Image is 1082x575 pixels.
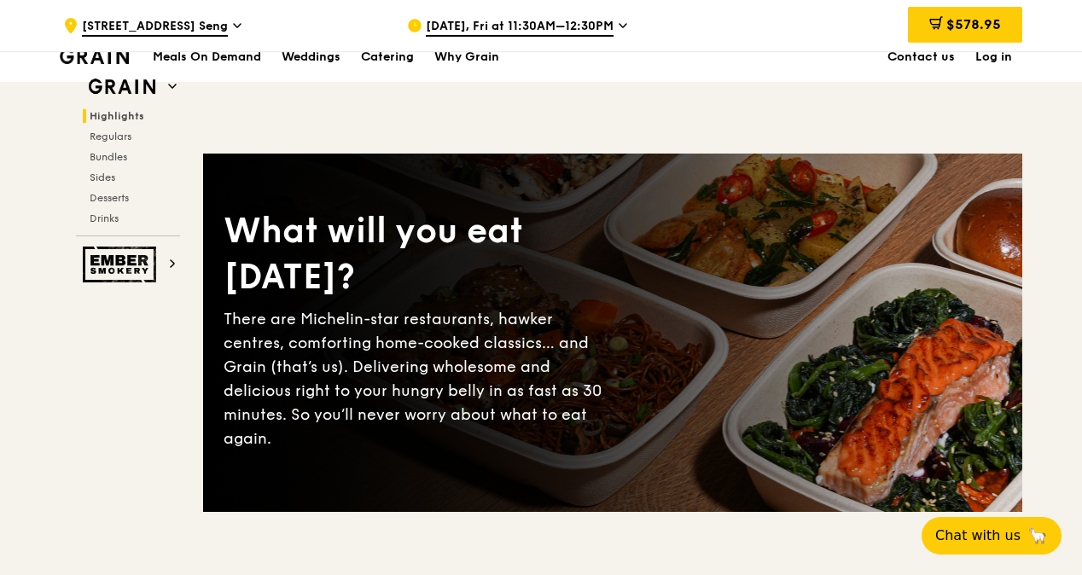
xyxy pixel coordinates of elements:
[965,32,1022,83] a: Log in
[82,18,228,37] span: [STREET_ADDRESS] Seng
[90,131,131,142] span: Regulars
[271,32,351,83] a: Weddings
[351,32,424,83] a: Catering
[1027,526,1048,546] span: 🦙
[361,32,414,83] div: Catering
[224,307,613,450] div: There are Michelin-star restaurants, hawker centres, comforting home-cooked classics… and Grain (...
[224,208,613,300] div: What will you eat [DATE]?
[153,49,261,66] h1: Meals On Demand
[935,526,1021,546] span: Chat with us
[424,32,509,83] a: Why Grain
[90,171,115,183] span: Sides
[90,151,127,163] span: Bundles
[90,212,119,224] span: Drinks
[922,517,1062,555] button: Chat with us🦙
[83,247,161,282] img: Ember Smokery web logo
[877,32,965,83] a: Contact us
[946,16,1001,32] span: $578.95
[426,18,614,37] span: [DATE], Fri at 11:30AM–12:30PM
[434,32,499,83] div: Why Grain
[90,192,129,204] span: Desserts
[90,110,144,122] span: Highlights
[83,72,161,102] img: Grain web logo
[282,32,340,83] div: Weddings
